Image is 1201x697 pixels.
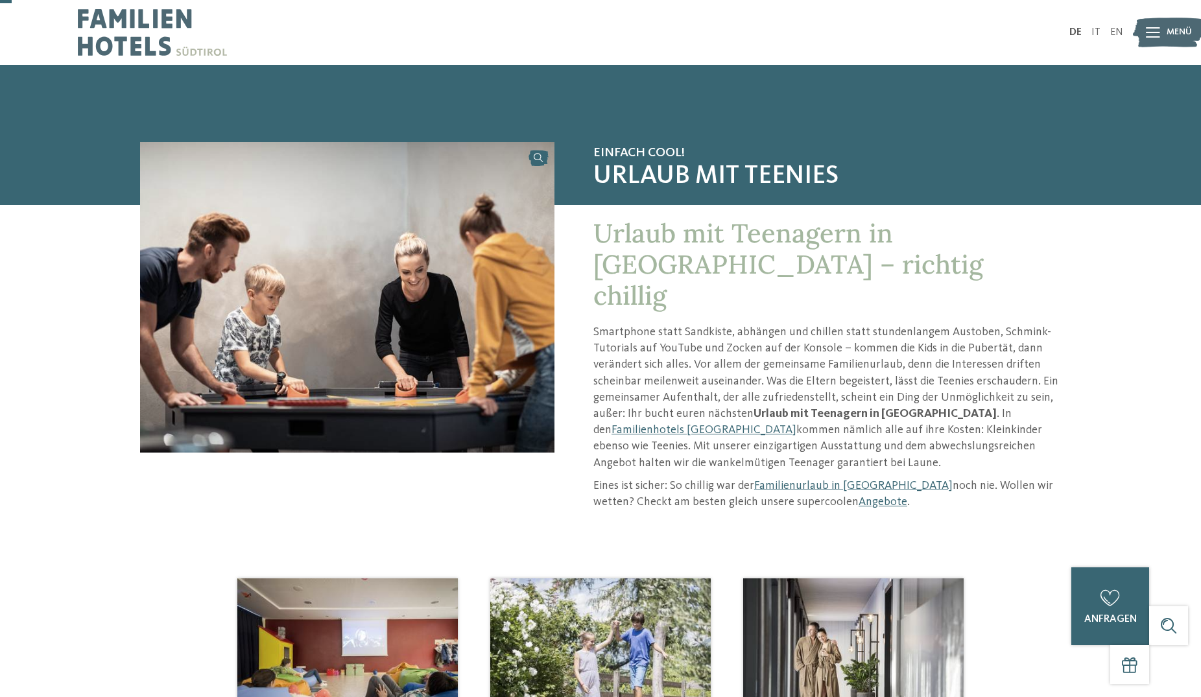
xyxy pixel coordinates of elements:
a: DE [1069,27,1082,38]
a: EN [1110,27,1123,38]
a: Familienhotels [GEOGRAPHIC_DATA] [612,424,796,436]
img: Urlaub mit Teenagern in Südtirol geplant? [140,142,554,453]
a: IT [1091,27,1100,38]
p: Smartphone statt Sandkiste, abhängen und chillen statt stundenlangem Austoben, Schmink-Tutorials ... [593,324,1061,471]
span: Menü [1167,26,1192,39]
a: Familienurlaub in [GEOGRAPHIC_DATA] [754,480,953,491]
strong: Urlaub mit Teenagern in [GEOGRAPHIC_DATA] [754,408,997,419]
span: Urlaub mit Teenagern in [GEOGRAPHIC_DATA] – richtig chillig [593,217,983,312]
span: Urlaub mit Teenies [593,161,1061,192]
span: Einfach cool! [593,145,1061,161]
span: anfragen [1084,614,1137,624]
p: Eines ist sicher: So chillig war der noch nie. Wollen wir wetten? Checkt am besten gleich unsere ... [593,478,1061,510]
a: Angebote [859,496,907,508]
a: anfragen [1071,567,1149,645]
